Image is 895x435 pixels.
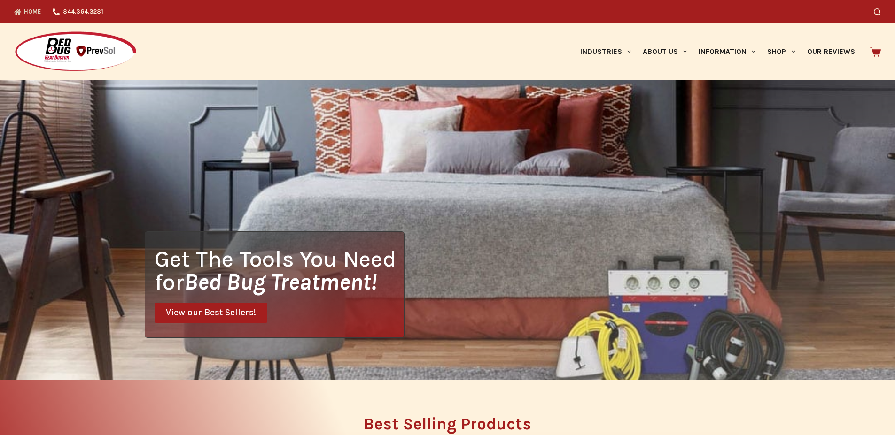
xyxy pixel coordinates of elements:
a: Shop [762,23,801,80]
a: Information [693,23,762,80]
a: View our Best Sellers! [155,303,267,323]
a: Industries [574,23,637,80]
span: View our Best Sellers! [166,308,256,317]
img: Prevsol/Bed Bug Heat Doctor [14,31,137,73]
h1: Get The Tools You Need for [155,247,404,293]
a: About Us [637,23,693,80]
nav: Primary [574,23,861,80]
button: Search [874,8,881,15]
h2: Best Selling Products [145,416,751,432]
a: Our Reviews [801,23,861,80]
i: Bed Bug Treatment! [184,268,377,295]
